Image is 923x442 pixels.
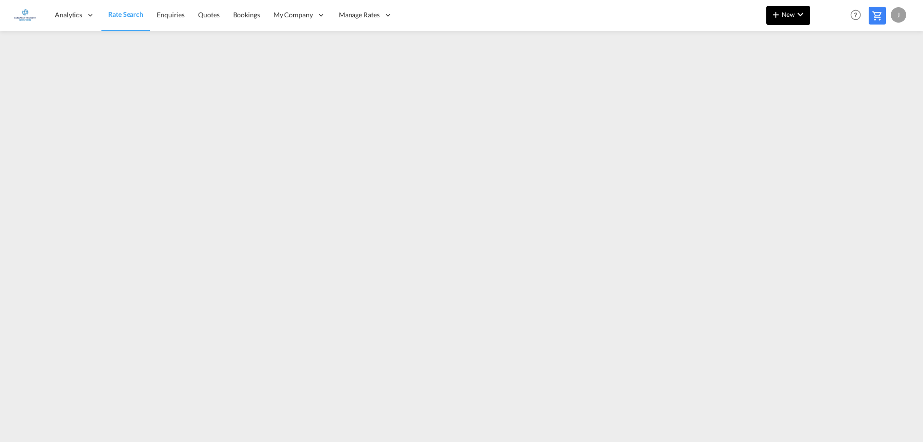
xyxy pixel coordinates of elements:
span: Help [848,7,864,23]
md-icon: icon-chevron-down [795,9,806,20]
div: J [891,7,906,23]
span: Quotes [198,11,219,19]
span: Manage Rates [339,10,380,20]
div: Help [848,7,869,24]
span: Rate Search [108,10,143,18]
span: Enquiries [157,11,185,19]
span: New [770,11,806,18]
img: e1326340b7c511ef854e8d6a806141ad.jpg [14,4,36,26]
md-icon: icon-plus 400-fg [770,9,782,20]
span: Analytics [55,10,82,20]
button: icon-plus 400-fgNewicon-chevron-down [766,6,810,25]
span: Bookings [233,11,260,19]
span: My Company [274,10,313,20]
